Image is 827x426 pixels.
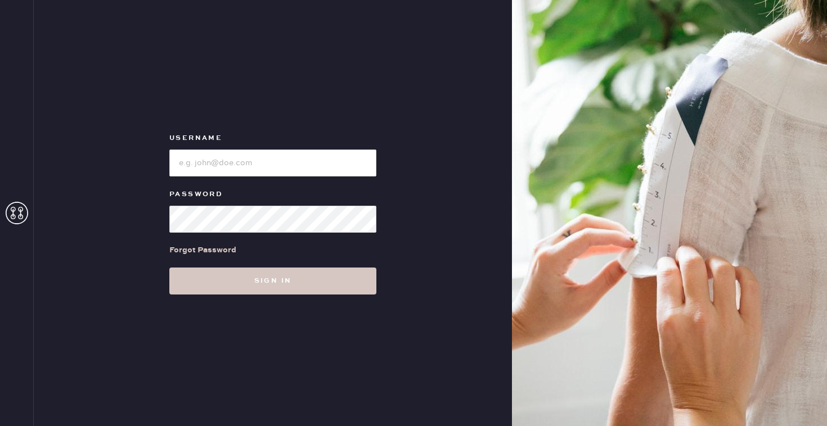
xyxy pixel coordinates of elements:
label: Username [169,132,376,145]
button: Sign in [169,268,376,294]
label: Password [169,188,376,201]
a: Forgot Password [169,233,236,268]
div: Forgot Password [169,244,236,256]
input: e.g. john@doe.com [169,149,376,176]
